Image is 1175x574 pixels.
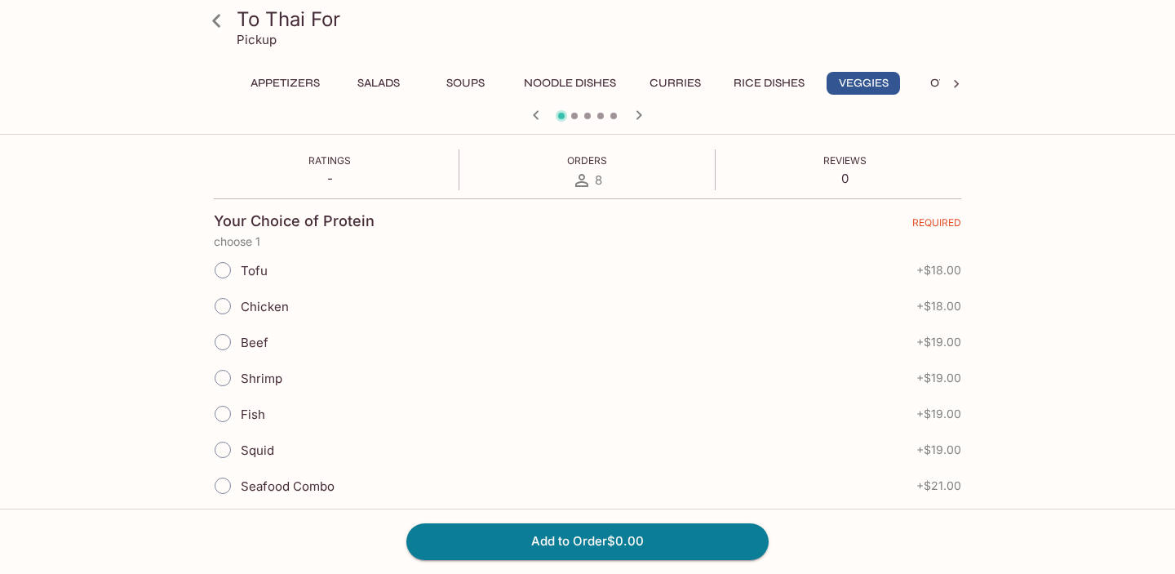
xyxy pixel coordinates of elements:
button: Noodle Dishes [515,72,625,95]
span: Ratings [308,154,351,167]
span: Beef [241,335,268,350]
span: Seafood Combo [241,478,335,494]
button: Soups [428,72,502,95]
span: 8 [595,172,602,188]
p: choose 1 [214,235,961,248]
span: REQUIRED [912,216,961,235]
h4: Your Choice of Protein [214,212,375,230]
p: 0 [823,171,867,186]
span: + $18.00 [916,300,961,313]
span: Fish [241,407,265,422]
span: + $19.00 [916,372,961,385]
button: Appetizers [242,72,329,95]
span: + $19.00 [916,336,961,349]
p: - [308,171,351,186]
button: Salads [342,72,415,95]
p: Pickup [237,32,277,47]
span: + $19.00 [916,443,961,456]
span: + $21.00 [916,479,961,492]
span: Chicken [241,299,289,314]
span: Shrimp [241,371,282,386]
span: Orders [567,154,607,167]
button: Other [913,72,987,95]
h3: To Thai For [237,7,966,32]
button: Curries [638,72,712,95]
button: Add to Order$0.00 [406,523,769,559]
span: Tofu [241,263,268,278]
button: Veggies [827,72,900,95]
span: + $18.00 [916,264,961,277]
span: + $19.00 [916,407,961,420]
button: Rice Dishes [725,72,814,95]
span: Squid [241,443,274,458]
span: Reviews [823,154,867,167]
